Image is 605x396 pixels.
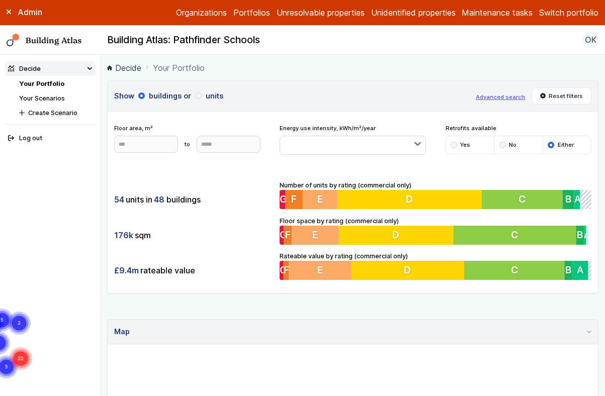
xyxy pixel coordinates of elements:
[280,226,284,245] button: G
[580,229,586,241] span: B
[337,190,482,209] button: D
[455,226,579,245] button: C
[582,32,598,48] button: OK
[511,264,518,276] span: C
[114,230,133,241] span: 176k
[114,226,273,245] div: sqm
[482,190,563,209] button: C
[5,131,96,146] button: Log out
[285,190,302,209] button: F
[5,61,96,76] summary: Decide
[114,194,124,205] span: 54
[317,193,323,206] span: E
[317,264,323,276] span: E
[280,190,285,209] button: G
[539,7,598,19] button: Switch portfolio
[8,64,41,73] div: Decide
[565,264,571,276] span: B
[351,261,464,280] button: D
[154,194,164,205] span: 48
[114,124,261,152] div: Floor area, m²
[404,264,411,276] span: D
[280,193,287,206] span: G
[464,261,565,280] button: C
[285,229,291,241] span: F
[574,190,580,209] button: A
[283,261,289,280] button: F
[577,264,583,276] span: A
[114,190,273,209] div: units in buildings
[19,80,64,87] a: Your Portfolio
[394,229,401,241] span: D
[532,87,592,105] button: Reset filters
[280,229,287,241] span: G
[513,229,521,241] span: C
[153,62,205,74] span: Your Portfolio
[291,193,297,206] span: F
[280,124,426,155] div: Energy use intensity, kWh/m²/year
[339,226,455,245] button: D
[7,34,20,47] img: main-0bbd2752.svg
[280,264,287,276] span: G
[280,180,592,210] div: Number of units by rating (commercial only)
[303,190,337,209] button: E
[313,229,318,241] span: E
[587,226,589,245] button: A
[280,261,284,280] button: G
[565,193,571,206] span: B
[280,216,592,245] div: Floor space by rating (commercial only)
[107,34,260,47] h2: Building Atlas: Pathfinder Schools
[292,226,339,245] button: E
[585,34,596,46] span: OK
[283,264,289,276] span: F
[462,7,533,19] a: Maintenance tasks
[114,265,139,276] span: £9.4m
[108,320,598,344] summary: Map
[114,90,469,102] h3: Show
[406,193,413,206] span: D
[19,94,65,102] a: Your Scenarios
[565,261,572,280] button: B
[446,124,592,132] span: Retrofits available
[371,7,456,19] a: Unidentified properties
[518,193,526,206] span: C
[587,229,594,241] span: A
[16,106,96,120] button: Create Scenario
[289,261,351,280] button: E
[114,261,273,280] div: rateable value
[176,7,227,19] a: Organizations
[563,190,574,209] button: B
[574,193,581,206] span: A
[280,251,592,280] div: Rateable value by rating (commercial only)
[476,93,525,101] button: Advanced search
[579,226,587,245] button: B
[107,62,141,74] a: Decide
[572,261,588,280] button: A
[114,136,261,153] form: to
[284,226,292,245] button: F
[233,7,270,19] a: Portfolios
[277,7,365,19] a: Unresolvable properties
